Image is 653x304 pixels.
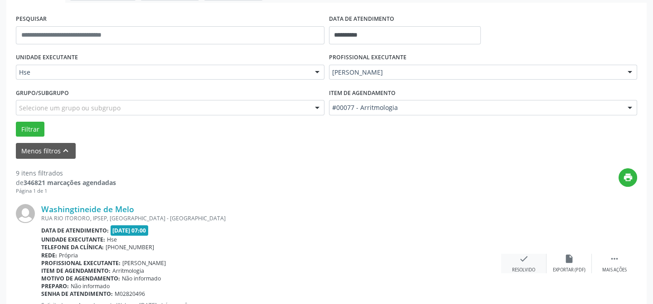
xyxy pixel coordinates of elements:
span: Hse [107,236,117,243]
b: Item de agendamento: [41,267,111,275]
span: Arritmologia [112,267,144,275]
label: Grupo/Subgrupo [16,86,69,100]
label: UNIDADE EXECUTANTE [16,51,78,65]
i: insert_drive_file [564,254,574,264]
button: Menos filtroskeyboard_arrow_up [16,143,76,159]
span: Não informado [71,282,110,290]
b: Unidade executante: [41,236,105,243]
div: Página 1 de 1 [16,187,116,195]
i: check [519,254,529,264]
span: M02820496 [115,290,145,298]
span: Não informado [122,275,161,282]
b: Preparo: [41,282,69,290]
span: [PERSON_NAME] [122,259,166,267]
div: Resolvido [512,267,535,273]
span: #00077 - Arritmologia [332,103,619,112]
label: DATA DE ATENDIMENTO [329,12,394,26]
div: Exportar (PDF) [553,267,585,273]
span: [PERSON_NAME] [332,68,619,77]
label: PESQUISAR [16,12,47,26]
div: 9 itens filtrados [16,168,116,178]
button: Filtrar [16,122,44,137]
span: Selecione um grupo ou subgrupo [19,103,121,113]
span: [DATE] 07:00 [111,225,149,236]
b: Senha de atendimento: [41,290,113,298]
b: Profissional executante: [41,259,121,267]
span: [PHONE_NUMBER] [106,243,154,251]
i: keyboard_arrow_up [61,146,71,156]
b: Rede: [41,252,57,259]
label: PROFISSIONAL EXECUTANTE [329,51,406,65]
a: Washingtineide de Melo [41,204,134,214]
i: print [623,172,633,182]
div: Mais ações [602,267,627,273]
span: Própria [59,252,78,259]
label: Item de agendamento [329,86,396,100]
span: Hse [19,68,306,77]
img: img [16,204,35,223]
button: print [619,168,637,187]
b: Telefone da clínica: [41,243,104,251]
div: RUA RIO ITORORO, IPSEP, [GEOGRAPHIC_DATA] - [GEOGRAPHIC_DATA] [41,214,501,222]
b: Data de atendimento: [41,227,109,234]
i:  [609,254,619,264]
strong: 346821 marcações agendadas [24,178,116,187]
div: de [16,178,116,187]
b: Motivo de agendamento: [41,275,120,282]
